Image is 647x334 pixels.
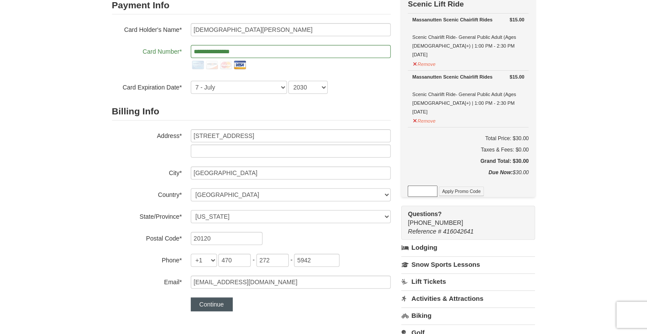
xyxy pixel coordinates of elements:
[112,166,182,177] label: City*
[191,58,205,72] img: amex.png
[112,129,182,140] label: Address*
[233,58,247,72] img: visa.png
[412,58,436,69] button: Remove
[408,168,528,186] div: $30.00
[191,23,391,36] input: Card Holder Name
[401,290,535,306] a: Activities & Attractions
[408,145,528,154] div: Taxes & Fees: $0.00
[401,273,535,289] a: Lift Tickets
[218,254,251,267] input: xxx
[401,240,535,255] a: Lodging
[439,186,483,196] button: Apply Promo Code
[408,210,519,226] span: [PHONE_NUMBER]
[112,210,182,221] label: State/Province*
[401,256,535,272] a: Snow Sports Lessons
[401,307,535,324] a: Biking
[412,114,436,125] button: Remove
[412,72,524,116] div: Scenic Chairlift Ride- General Public Adult (Ages [DEMOGRAPHIC_DATA]+) | 1:00 PM - 2:30 PM [DATE]
[488,169,512,176] strong: Due Now:
[112,188,182,199] label: Country*
[191,166,391,179] input: City
[191,275,391,289] input: Email
[408,228,441,235] span: Reference #
[408,134,528,143] h6: Total Price: $30.00
[294,254,339,267] input: xxxx
[191,129,391,142] input: Billing Info
[408,210,441,217] strong: Questions?
[112,81,182,92] label: Card Expiration Date*
[412,15,524,24] div: Massanutten Scenic Chairlift Rides
[510,72,525,81] strong: $15.00
[112,254,182,265] label: Phone*
[443,228,474,235] span: 416042641
[252,256,255,263] span: -
[510,15,525,24] strong: $15.00
[256,254,289,267] input: xxx
[191,297,233,311] button: Continue
[112,103,391,121] h2: Billing Info
[219,58,233,72] img: mastercard.png
[205,58,219,72] img: discover.png
[290,256,293,263] span: -
[112,45,182,56] label: Card Number*
[112,232,182,243] label: Postal Code*
[412,15,524,59] div: Scenic Chairlift Ride- General Public Adult (Ages [DEMOGRAPHIC_DATA]+) | 1:00 PM - 2:30 PM [DATE]
[412,72,524,81] div: Massanutten Scenic Chairlift Rides
[191,232,262,245] input: Postal Code
[112,275,182,286] label: Email*
[408,157,528,165] h5: Grand Total: $30.00
[112,23,182,34] label: Card Holder's Name*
